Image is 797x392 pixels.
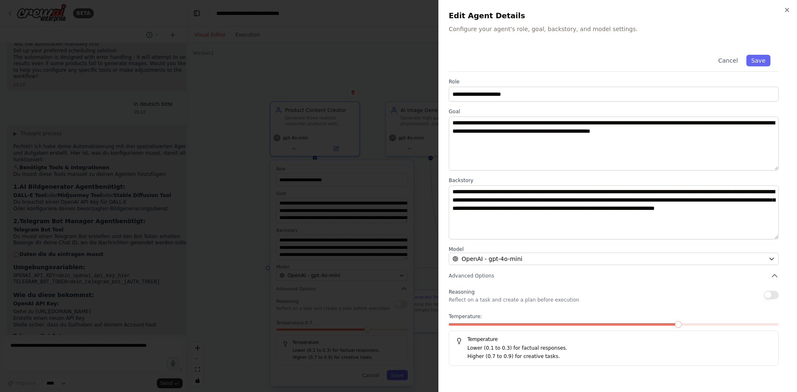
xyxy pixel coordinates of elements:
p: Lower (0.1 to 0.3) for factual responses. [467,344,772,353]
label: Backstory [449,177,779,184]
h5: Temperature [456,336,772,343]
button: Cancel [713,55,743,66]
button: Advanced Options [449,272,779,280]
span: OpenAI - gpt-4o-mini [462,255,522,263]
label: Goal [449,108,779,115]
p: Configure your agent's role, goal, backstory, and model settings. [449,25,787,33]
button: Save [746,55,770,66]
label: Model [449,246,779,253]
p: Reflect on a task and create a plan before execution [449,297,579,303]
span: Temperature: [449,313,482,320]
p: Higher (0.7 to 0.9) for creative tasks. [467,353,772,361]
span: Reasoning [449,289,474,295]
h2: Edit Agent Details [449,10,787,22]
button: OpenAI - gpt-4o-mini [449,253,779,265]
span: Advanced Options [449,273,494,279]
label: Role [449,78,779,85]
